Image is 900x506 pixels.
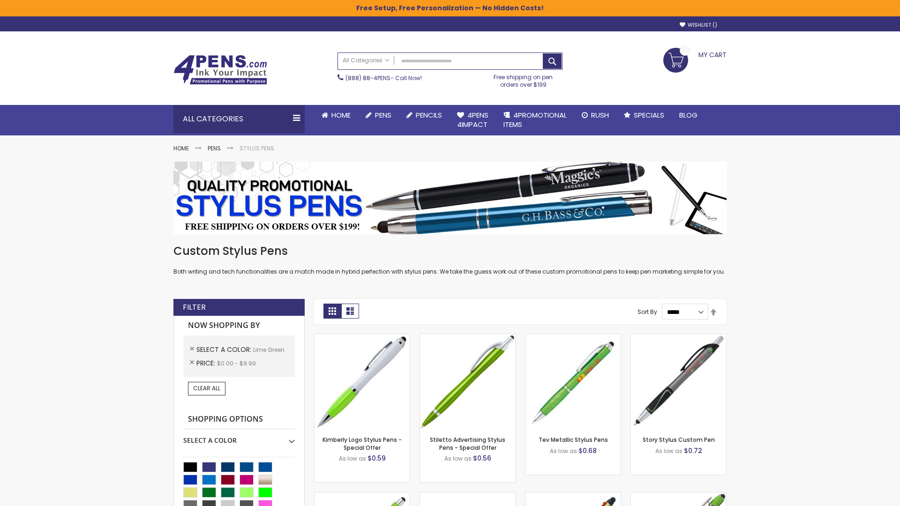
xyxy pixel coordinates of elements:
[315,492,410,500] a: Pearl Element Stylus Pens-Lime Green
[574,105,616,126] a: Rush
[367,454,386,463] span: $0.59
[420,334,515,429] img: Stiletto Advertising Stylus Pens-Lime Green
[616,105,672,126] a: Specials
[444,454,472,462] span: As low as
[173,144,189,152] a: Home
[188,382,225,395] a: Clear All
[196,345,253,354] span: Select A Color
[183,316,295,335] strong: Now Shopping by
[496,105,574,135] a: 4PROMOTIONALITEMS
[631,492,726,500] a: 4P-MS8B-Lime Green
[208,144,221,152] a: Pens
[643,436,715,444] a: Story Stylus Custom Pen
[399,105,450,126] a: Pencils
[314,105,358,126] a: Home
[345,74,390,82] a: (888) 88-4PENS
[631,334,726,429] img: Story Stylus Custom Pen-Lime Green
[525,334,621,342] a: Tev Metallic Stylus Pens-Lime Green
[173,105,305,133] div: All Categories
[420,334,515,342] a: Stiletto Advertising Stylus Pens-Lime Green
[525,334,621,429] img: Tev Metallic Stylus Pens-Lime Green
[550,447,577,455] span: As low as
[343,57,390,64] span: All Categories
[173,55,267,85] img: 4Pens Custom Pens and Promotional Products
[450,105,496,135] a: 4Pens4impact
[578,446,597,455] span: $0.68
[503,110,567,129] span: 4PROMOTIONAL ITEMS
[173,162,727,234] img: Stylus Pens
[315,334,410,342] a: Kimberly Logo Stylus Pens-Lime Green
[416,110,442,120] span: Pencils
[339,454,366,462] span: As low as
[183,409,295,430] strong: Shopping Options
[338,53,394,68] a: All Categories
[684,446,702,455] span: $0.72
[637,308,657,316] label: Sort By
[680,22,717,29] a: Wishlist
[331,110,351,120] span: Home
[473,454,491,463] span: $0.56
[655,447,682,455] span: As low as
[430,436,505,451] a: Stiletto Advertising Stylus Pens - Special Offer
[375,110,391,120] span: Pens
[345,74,422,82] span: - Call Now!
[173,244,727,259] h1: Custom Stylus Pens
[672,105,705,126] a: Blog
[634,110,664,120] span: Specials
[525,492,621,500] a: Orbitor 4 Color Assorted Ink Metallic Stylus Pens-Lime Green
[323,304,341,319] strong: Grid
[217,359,256,367] span: $0.00 - $9.99
[631,334,726,342] a: Story Stylus Custom Pen-Lime Green
[315,334,410,429] img: Kimberly Logo Stylus Pens-Lime Green
[484,70,563,89] div: Free shipping on pen orders over $199
[183,429,295,445] div: Select A Color
[240,144,274,152] strong: Stylus Pens
[679,110,697,120] span: Blog
[322,436,402,451] a: Kimberly Logo Stylus Pens - Special Offer
[591,110,609,120] span: Rush
[358,105,399,126] a: Pens
[183,302,206,313] strong: Filter
[173,244,727,276] div: Both writing and tech functionalities are a match made in hybrid perfection with stylus pens. We ...
[457,110,488,129] span: 4Pens 4impact
[196,358,217,368] span: Price
[253,346,285,354] span: Lime Green
[420,492,515,500] a: Cyber Stylus 0.7mm Fine Point Gel Grip Pen-Lime Green
[539,436,608,444] a: Tev Metallic Stylus Pens
[193,384,220,392] span: Clear All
